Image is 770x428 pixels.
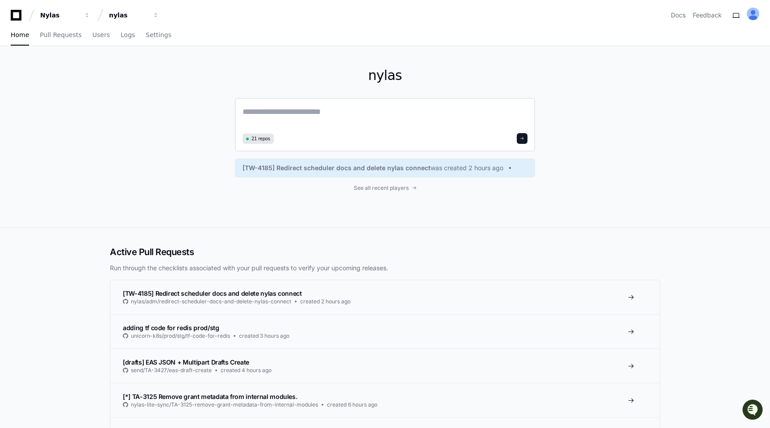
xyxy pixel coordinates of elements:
h2: Active Pull Requests [110,246,660,258]
a: Home [11,25,29,46]
div: Welcome [9,36,163,50]
span: [TW-4185] Redirect scheduler docs and delete nylas connect [123,290,302,297]
span: [TW-4185] Redirect scheduler docs and delete nylas connect [243,164,431,172]
a: Pull Requests [40,25,81,46]
span: created 2 hours ago [300,298,351,305]
iframe: Open customer support [741,399,766,423]
button: Nylas [37,7,94,23]
span: send/TA-3427/eas-draft-create [131,367,212,374]
h1: nylas [235,67,535,84]
span: Pull Requests [40,32,81,38]
span: Users [92,32,110,38]
span: [*] TA-3125 Remove grant metadata from internal modules. [123,393,297,400]
button: Start new chat [152,69,163,80]
div: nylas [109,11,147,20]
button: nylas [105,7,163,23]
span: [drafts] EAS JSON + Multipart Drafts Create [123,358,249,366]
span: nylas/adm/redirect-scheduler-docs-and-delete-nylas-connect [131,298,291,305]
span: Logs [121,32,135,38]
span: 21 repos [251,135,270,142]
p: Run through the checklists associated with your pull requests to verify your upcoming releases. [110,264,660,273]
div: Start new chat [30,67,146,76]
span: Pylon [89,94,108,101]
span: created 4 hours ago [221,367,272,374]
img: 1756235613930-3d25f9e4-fa56-45dd-b3ad-e072dfbd1548 [9,67,25,83]
a: [TW-4185] Redirect scheduler docs and delete nylas connectnylas/adm/redirect-scheduler-docs-and-d... [110,280,660,314]
span: was created 2 hours ago [431,164,503,172]
img: ALV-UjVK8RpqmtaEmWt-w7smkXy4mXJeaO6BQfayqtOlFgo-JMPJ-9dwpjtPo0tPuJt-_htNhcUawv8hC7JLdgPRlxVfNlCaj... [747,8,759,20]
span: Home [11,32,29,38]
div: Nylas [40,11,79,20]
span: See all recent players [354,185,409,192]
a: Settings [146,25,171,46]
a: Powered byPylon [63,93,108,101]
span: adding tf code for redis prod/stg [123,324,219,331]
a: See all recent players [235,185,535,192]
span: Settings [146,32,171,38]
span: created 6 hours ago [327,401,377,408]
span: nylas-lite-sync/TA-3125-remove-grant-metadata-from-internal-modules [131,401,318,408]
a: Docs [671,11,686,20]
button: Feedback [693,11,722,20]
a: [drafts] EAS JSON + Multipart Drafts Createsend/TA-3427/eas-draft-createcreated 4 hours ago [110,348,660,383]
a: [TW-4185] Redirect scheduler docs and delete nylas connectwas created 2 hours ago [243,164,527,172]
a: [*] TA-3125 Remove grant metadata from internal modules.nylas-lite-sync/TA-3125-remove-grant-meta... [110,383,660,417]
span: created 3 hours ago [239,332,289,340]
img: PlayerZero [9,9,27,27]
a: adding tf code for redis prod/stgunicorn-k8s/prod/stg/tf-code-for-rediscreated 3 hours ago [110,314,660,348]
a: Users [92,25,110,46]
a: Logs [121,25,135,46]
span: unicorn-k8s/prod/stg/tf-code-for-redis [131,332,230,340]
div: We're available if you need us! [30,76,113,83]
